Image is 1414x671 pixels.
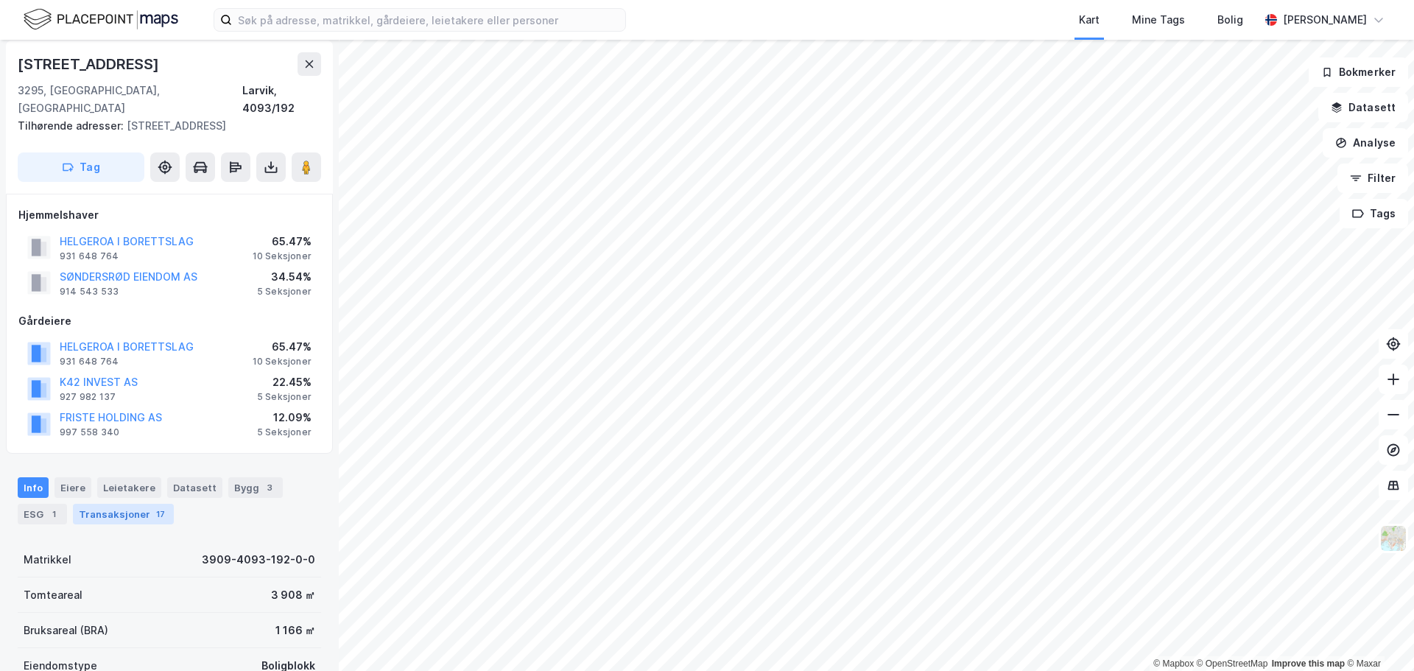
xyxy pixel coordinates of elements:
[242,82,321,117] div: Larvik, 4093/192
[18,312,320,330] div: Gårdeiere
[1153,658,1194,669] a: Mapbox
[60,426,119,438] div: 997 558 340
[1079,11,1100,29] div: Kart
[60,250,119,262] div: 931 648 764
[60,356,119,368] div: 931 648 764
[262,480,277,495] div: 3
[253,233,312,250] div: 65.47%
[1340,600,1414,671] div: Kontrollprogram for chat
[253,338,312,356] div: 65.47%
[257,373,312,391] div: 22.45%
[153,507,168,521] div: 17
[253,250,312,262] div: 10 Seksjoner
[271,586,315,604] div: 3 908 ㎡
[257,409,312,426] div: 12.09%
[18,206,320,224] div: Hjemmelshaver
[253,356,312,368] div: 10 Seksjoner
[257,268,312,286] div: 34.54%
[24,586,82,604] div: Tomteareal
[1197,658,1268,669] a: OpenStreetMap
[1379,524,1407,552] img: Z
[24,7,178,32] img: logo.f888ab2527a4732fd821a326f86c7f29.svg
[228,477,283,498] div: Bygg
[46,507,61,521] div: 1
[232,9,625,31] input: Søk på adresse, matrikkel, gårdeiere, leietakere eller personer
[60,391,116,403] div: 927 982 137
[257,286,312,298] div: 5 Seksjoner
[1217,11,1243,29] div: Bolig
[1283,11,1367,29] div: [PERSON_NAME]
[1340,199,1408,228] button: Tags
[1340,600,1414,671] iframe: Chat Widget
[275,622,315,639] div: 1 166 ㎡
[18,152,144,182] button: Tag
[24,622,108,639] div: Bruksareal (BRA)
[1318,93,1408,122] button: Datasett
[73,504,174,524] div: Transaksjoner
[24,551,71,569] div: Matrikkel
[97,477,161,498] div: Leietakere
[60,286,119,298] div: 914 543 533
[167,477,222,498] div: Datasett
[257,426,312,438] div: 5 Seksjoner
[18,52,162,76] div: [STREET_ADDRESS]
[18,477,49,498] div: Info
[18,504,67,524] div: ESG
[202,551,315,569] div: 3909-4093-192-0-0
[18,82,242,117] div: 3295, [GEOGRAPHIC_DATA], [GEOGRAPHIC_DATA]
[18,119,127,132] span: Tilhørende adresser:
[1323,128,1408,158] button: Analyse
[54,477,91,498] div: Eiere
[257,391,312,403] div: 5 Seksjoner
[1337,164,1408,193] button: Filter
[1272,658,1345,669] a: Improve this map
[18,117,309,135] div: [STREET_ADDRESS]
[1132,11,1185,29] div: Mine Tags
[1309,57,1408,87] button: Bokmerker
